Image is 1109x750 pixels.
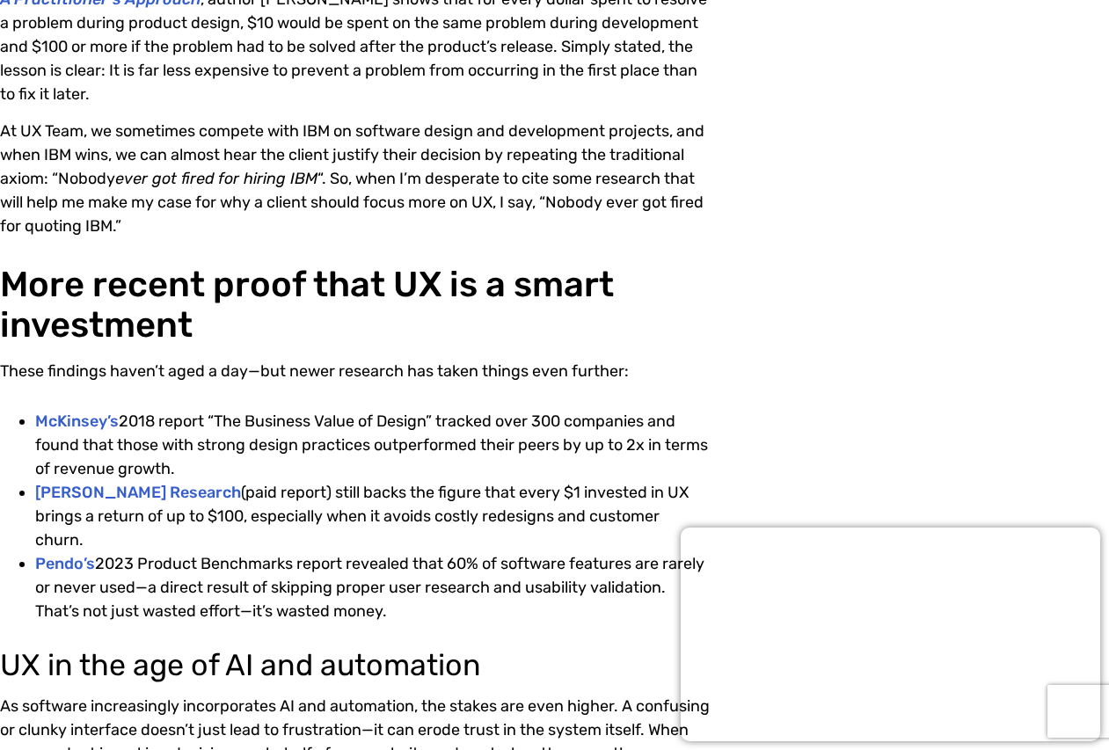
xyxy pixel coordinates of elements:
[35,411,119,431] a: McKinsey’s
[218,169,317,188] em: for hiring IBM
[334,1,397,16] span: Last Name
[35,410,711,481] li: 2018 report “The Business Value of Design” tracked over 300 companies and found that those with s...
[35,552,711,623] li: 2023 Product Benchmarks report revealed that 60% of software features are rarely or never used—a ...
[35,483,241,502] a: [PERSON_NAME] Research
[4,247,16,258] input: Subscribe to UX Team newsletter.
[681,528,1100,741] iframe: Popup CTA
[35,481,711,552] li: (paid report) still backs the figure that every $1 invested in UX brings a return of up to $100, ...
[115,169,215,188] i: ever got fired
[35,554,95,573] a: Pendo’s
[22,244,660,260] span: Subscribe to UX Team newsletter.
